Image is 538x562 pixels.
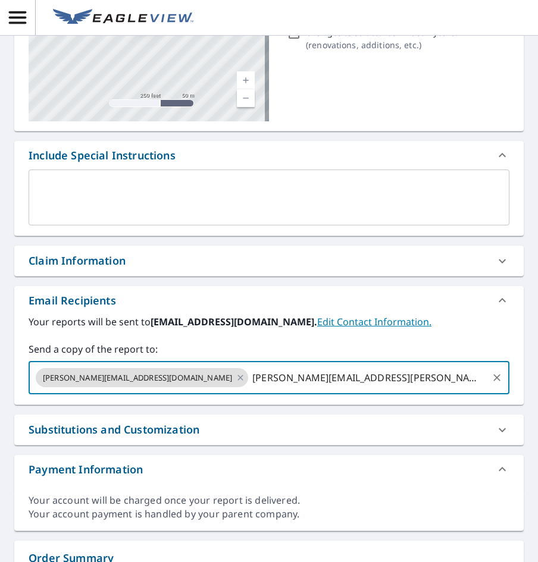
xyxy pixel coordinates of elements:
[14,415,524,445] div: Substitutions and Customization
[237,71,255,89] a: Current Level 17, Zoom In
[14,286,524,315] div: Email Recipients
[14,141,524,169] div: Include Special Instructions
[53,9,193,27] img: EV Logo
[14,455,524,483] div: Payment Information
[29,461,143,478] div: Payment Information
[29,494,509,507] div: Your account will be charged once your report is delivered.
[317,315,431,328] a: EditContactInfo
[46,2,201,34] a: EV Logo
[14,246,524,276] div: Claim Information
[36,372,239,384] span: [PERSON_NAME][EMAIL_ADDRESS][DOMAIN_NAME]
[29,315,509,329] label: Your reports will be sent to
[29,422,199,438] div: Substitutions and Customization
[151,315,317,328] b: [EMAIL_ADDRESS][DOMAIN_NAME].
[29,293,116,309] div: Email Recipients
[36,368,248,387] div: [PERSON_NAME][EMAIL_ADDRESS][DOMAIN_NAME]
[237,89,255,107] a: Current Level 17, Zoom Out
[29,147,176,164] div: Include Special Instructions
[306,39,455,51] p: ( renovations, additions, etc. )
[489,369,505,386] button: Clear
[29,342,509,356] label: Send a copy of the report to:
[29,253,126,269] div: Claim Information
[29,507,509,521] div: Your account payment is handled by your parent company.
